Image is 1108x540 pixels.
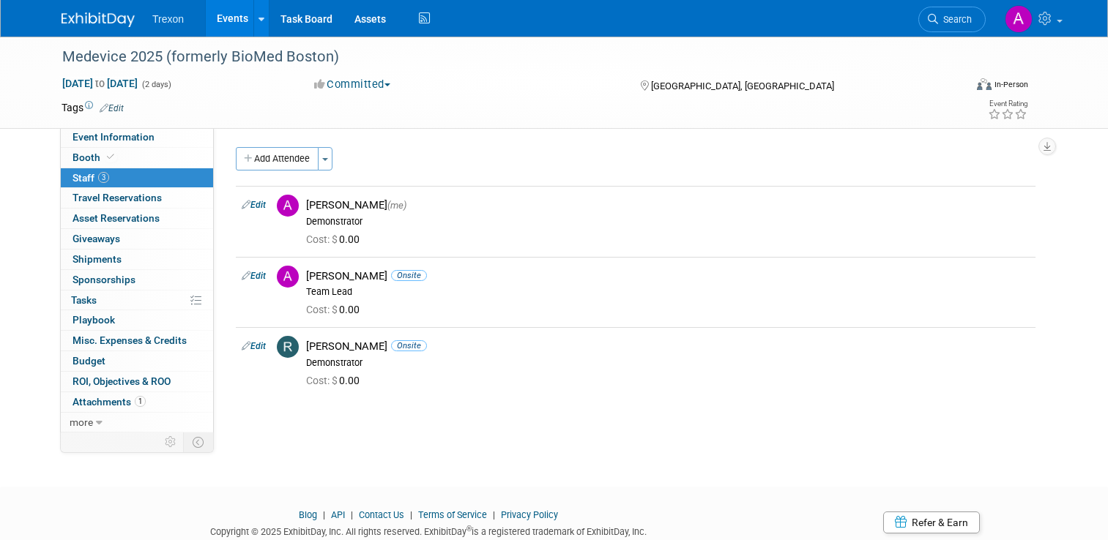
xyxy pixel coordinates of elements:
a: Misc. Expenses & Credits [61,331,213,350]
div: Demonstrator [306,357,1030,369]
a: Travel Reservations [61,188,213,208]
span: Staff [72,172,109,184]
a: Booth [61,148,213,168]
span: to [93,78,107,89]
a: ROI, Objectives & ROO [61,372,213,391]
a: Edit [242,200,266,210]
span: Travel Reservations [72,192,162,203]
td: Personalize Event Tab Strip [158,432,184,451]
span: | [489,509,499,520]
a: Staff3 [61,168,213,188]
span: Shipments [72,253,122,265]
span: 0.00 [306,233,365,245]
a: Tasks [61,290,213,310]
div: Team Lead [306,286,1030,298]
a: Edit [100,103,124,113]
a: Asset Reservations [61,209,213,228]
span: 1 [135,396,146,407]
a: Search [918,7,986,32]
div: [PERSON_NAME] [306,269,1030,283]
span: [DATE] [DATE] [62,77,138,90]
a: Terms of Service [418,509,487,520]
a: Playbook [61,310,213,330]
span: Onsite [391,270,427,281]
div: [PERSON_NAME] [306,340,1030,353]
i: Booth reservation complete [107,153,114,161]
span: Search [938,14,972,25]
span: (2 days) [141,80,171,89]
img: R.jpg [277,336,299,358]
img: A.jpg [277,266,299,288]
span: 3 [98,172,109,183]
a: Edit [242,271,266,281]
sup: ® [466,525,472,533]
a: Shipments [61,250,213,269]
span: Cost: $ [306,375,339,386]
span: Budget [72,355,105,367]
div: Copyright © 2025 ExhibitDay, Inc. All rights reserved. ExhibitDay is a registered trademark of Ex... [62,522,795,539]
span: | [319,509,329,520]
button: Add Attendee [236,147,319,170]
span: Cost: $ [306,233,339,245]
span: Booth [72,151,117,163]
div: Medevice 2025 (formerly BioMed Boston) [57,44,946,70]
span: Sponsorships [72,274,135,285]
a: API [331,509,345,520]
span: Giveaways [72,233,120,244]
a: more [61,413,213,432]
div: Demonstrator [306,216,1030,228]
div: Event Rating [988,100,1027,108]
span: more [70,416,93,428]
a: Privacy Policy [501,509,558,520]
span: | [347,509,357,520]
a: Attachments1 [61,392,213,412]
a: Blog [299,509,317,520]
span: Misc. Expenses & Credits [72,334,187,346]
img: Anna-Marie Lance [1005,5,1033,33]
td: Tags [62,100,124,115]
span: Trexon [152,13,184,25]
span: 0.00 [306,304,365,315]
a: Event Information [61,127,213,147]
a: Contact Us [359,509,404,520]
a: Giveaways [61,229,213,249]
span: [GEOGRAPHIC_DATA], [GEOGRAPHIC_DATA] [651,80,834,91]
span: Onsite [391,340,427,351]
a: Edit [242,341,266,351]
span: Asset Reservations [72,212,160,224]
span: (me) [387,200,406,211]
span: 0.00 [306,375,365,386]
div: Event Format [885,76,1028,98]
span: Attachments [72,396,146,408]
span: Cost: $ [306,304,339,315]
span: Tasks [71,294,97,306]
td: Toggle Event Tabs [184,432,214,451]
img: A.jpg [277,195,299,217]
a: Budget [61,351,213,371]
img: Format-Inperson.png [977,78,992,90]
span: Playbook [72,314,115,326]
span: Event Information [72,131,155,143]
div: [PERSON_NAME] [306,198,1030,212]
span: ROI, Objectives & ROO [72,375,171,387]
span: | [406,509,416,520]
a: Refer & Earn [883,511,980,533]
div: In-Person [994,79,1028,90]
button: Committed [309,77,396,92]
img: ExhibitDay [62,12,135,27]
a: Sponsorships [61,270,213,290]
